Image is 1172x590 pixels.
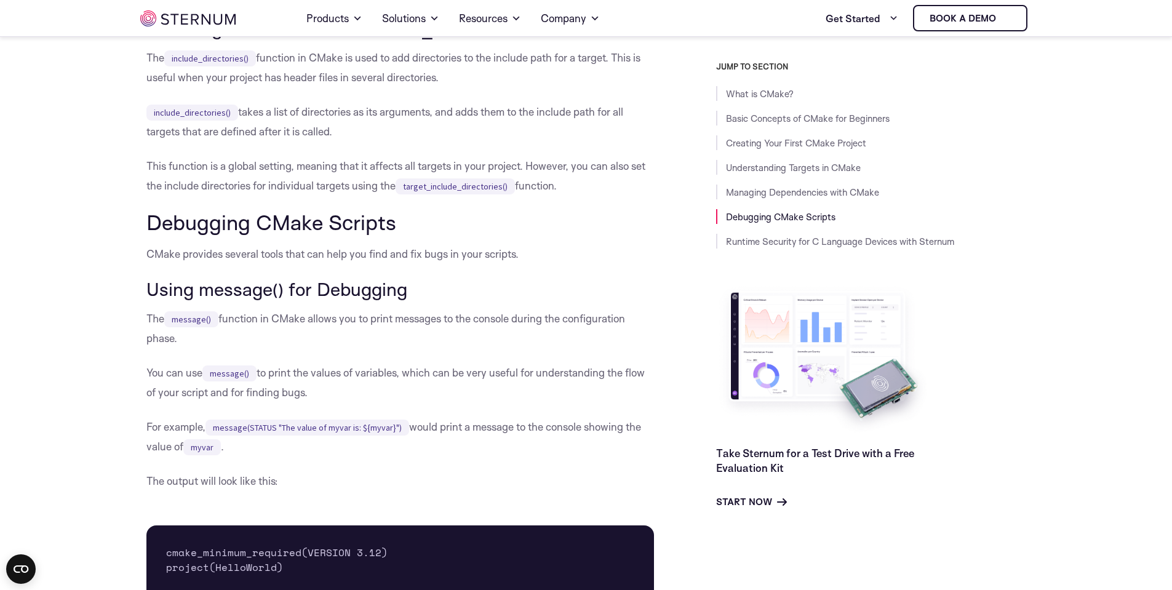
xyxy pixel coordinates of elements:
[726,236,954,247] a: Runtime Security for C Language Devices with Sternum
[146,210,655,234] h2: Debugging CMake Scripts
[146,363,655,402] p: You can use to print the values of variables, which can be very useful for understanding the flow...
[6,554,36,584] button: Open CMP widget
[726,211,835,223] a: Debugging CMake Scripts
[716,283,931,436] img: Take Sternum for a Test Drive with a Free Evaluation Kit
[146,102,655,142] p: takes a list of directories as its arguments, and adds them to the include path for all targets t...
[726,88,794,100] a: What is CMake?
[202,365,257,381] code: message()
[205,420,409,436] code: message(STATUS "The value of myvar is: ${myvar}")
[716,62,1032,71] h3: JUMP TO SECTION
[726,186,879,198] a: Managing Dependencies with CMake
[164,50,256,66] code: include_directories()
[164,311,218,327] code: message()
[396,178,515,194] code: target_include_directories()
[1001,14,1011,23] img: sternum iot
[541,1,600,36] a: Company
[146,417,655,456] p: For example, would print a message to the console showing the value of .
[146,244,655,264] p: CMake provides several tools that can help you find and fix bugs in your scripts.
[716,447,914,474] a: Take Sternum for a Test Drive with a Free Evaluation Kit
[382,1,439,36] a: Solutions
[146,18,655,39] h3: Including Directories with include_directories
[146,309,655,348] p: The function in CMake allows you to print messages to the console during the configuration phase.
[826,6,898,31] a: Get Started
[146,279,655,300] h3: Using message() for Debugging
[183,439,221,455] code: myvar
[140,10,236,26] img: sternum iot
[146,105,238,121] code: include_directories()
[146,471,655,491] p: The output will look like this:
[146,48,655,87] p: The function in CMake is used to add directories to the include path for a target. This is useful...
[459,1,521,36] a: Resources
[913,5,1027,31] a: Book a demo
[306,1,362,36] a: Products
[726,162,861,173] a: Understanding Targets in CMake
[716,495,787,509] a: Start Now
[726,113,890,124] a: Basic Concepts of CMake for Beginners
[146,156,655,196] p: This function is a global setting, meaning that it affects all targets in your project. However, ...
[726,137,866,149] a: Creating Your First CMake Project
